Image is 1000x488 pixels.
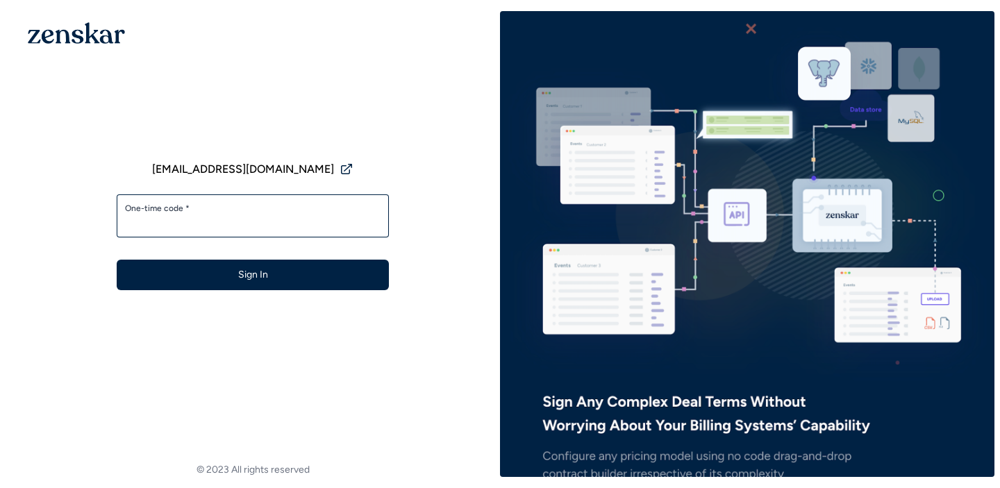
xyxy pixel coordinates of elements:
[117,260,389,290] button: Sign In
[28,22,125,44] img: 1OGAJ2xQqyY4LXKgY66KYq0eOWRCkrZdAb3gUhuVAqdWPZE9SRJmCz+oDMSn4zDLXe31Ii730ItAGKgCKgCCgCikA4Av8PJUP...
[125,203,381,214] label: One-time code *
[6,463,500,477] footer: © 2023 All rights reserved
[152,161,334,178] span: [EMAIL_ADDRESS][DOMAIN_NAME]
